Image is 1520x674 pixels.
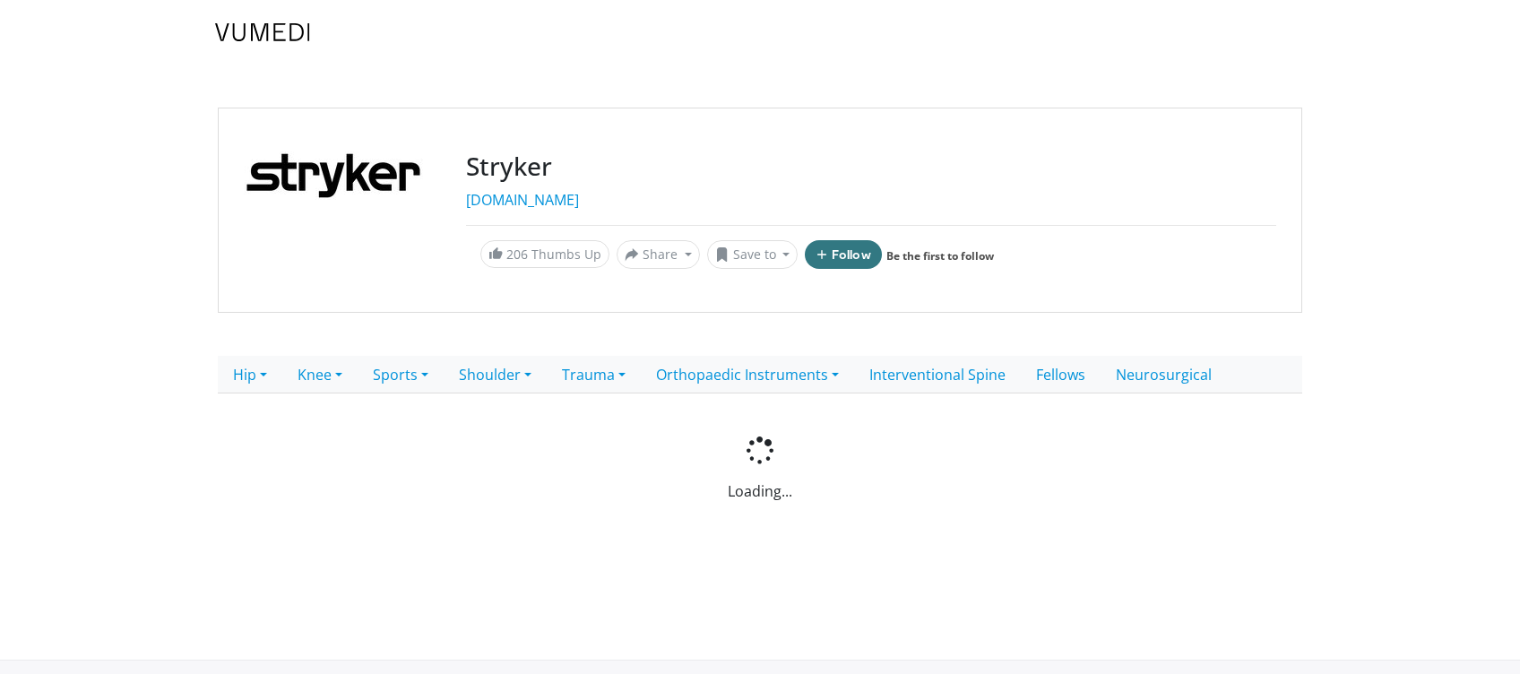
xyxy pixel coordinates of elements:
img: VuMedi Logo [215,23,310,41]
button: Save to [707,240,799,269]
a: Neurosurgical [1101,356,1227,393]
a: Interventional Spine [854,356,1021,393]
a: Be the first to follow [886,248,994,264]
a: Knee [282,356,358,393]
a: Shoulder [444,356,547,393]
a: 206 Thumbs Up [480,240,609,268]
p: Loading... [218,480,1302,502]
button: Share [617,240,700,269]
a: [DOMAIN_NAME] [466,190,579,210]
a: Hip [218,356,282,393]
button: Follow [805,240,882,269]
a: Sports [358,356,444,393]
span: 206 [506,246,528,263]
a: Fellows [1021,356,1101,393]
a: Trauma [547,356,641,393]
h3: Stryker [466,151,1276,182]
a: Orthopaedic Instruments [641,356,854,393]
